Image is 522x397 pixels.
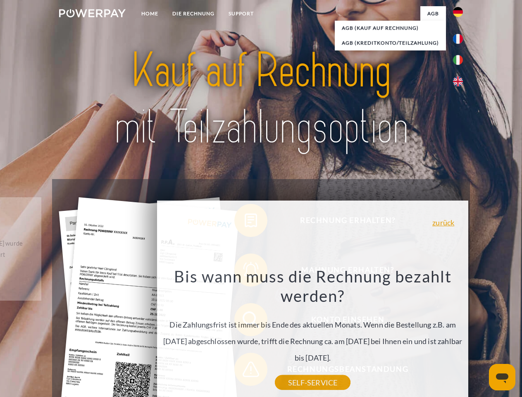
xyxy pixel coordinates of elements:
[453,34,463,44] img: fr
[335,21,446,36] a: AGB (Kauf auf Rechnung)
[162,266,464,306] h3: Bis wann muss die Rechnung bezahlt werden?
[432,219,454,226] a: zurück
[453,7,463,17] img: de
[453,77,463,86] img: en
[134,6,165,21] a: Home
[453,55,463,65] img: it
[165,6,222,21] a: DIE RECHNUNG
[420,6,446,21] a: agb
[79,40,443,158] img: title-powerpay_de.svg
[275,375,350,390] a: SELF-SERVICE
[162,266,464,383] div: Die Zahlungsfrist ist immer bis Ende des aktuellen Monats. Wenn die Bestellung z.B. am [DATE] abg...
[335,36,446,50] a: AGB (Kreditkonto/Teilzahlung)
[489,364,515,390] iframe: Schaltfläche zum Öffnen des Messaging-Fensters
[59,9,126,17] img: logo-powerpay-white.svg
[222,6,261,21] a: SUPPORT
